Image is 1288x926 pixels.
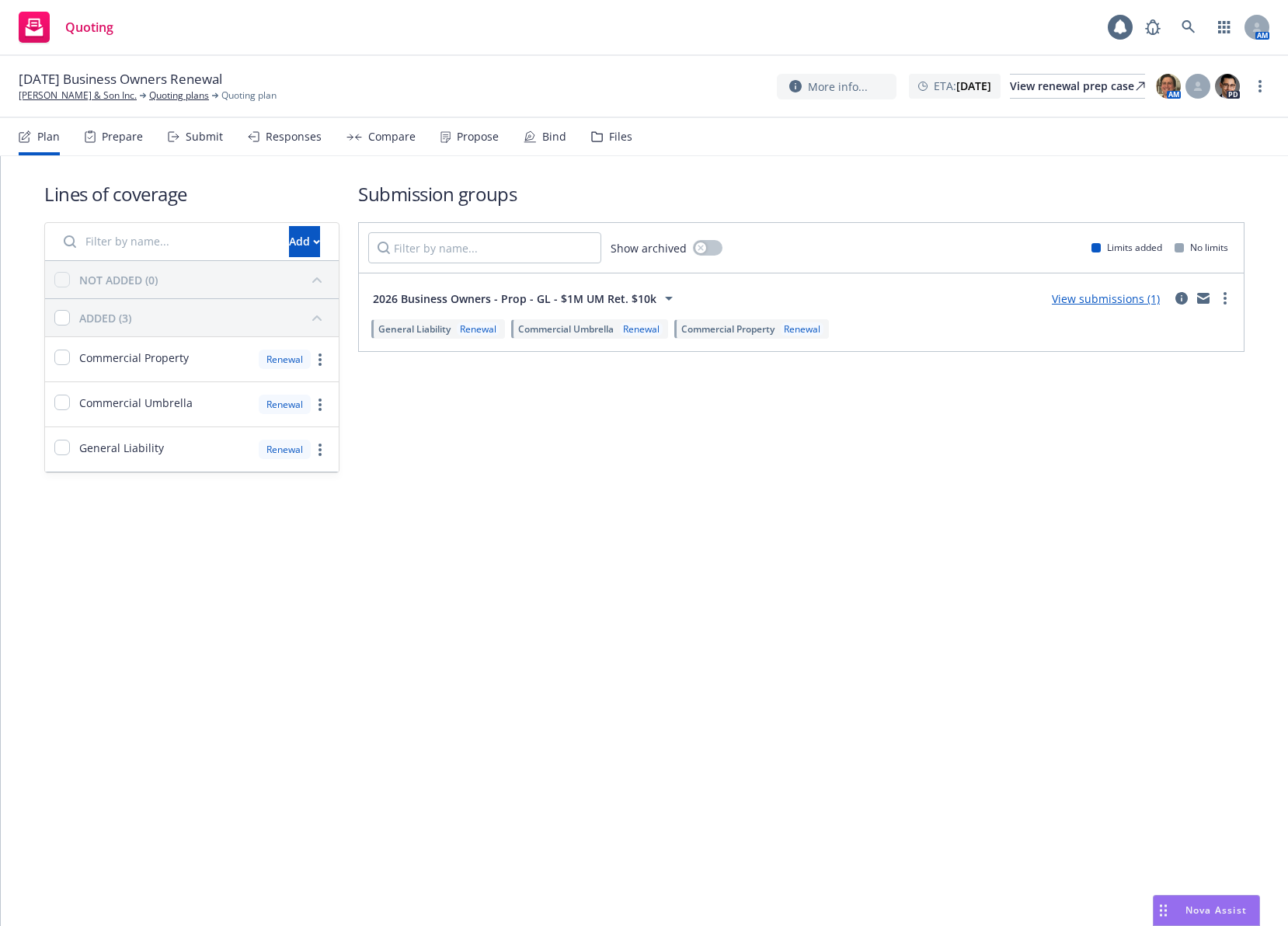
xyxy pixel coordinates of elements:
[1173,12,1204,43] a: Search
[1091,241,1162,254] div: Limits added
[19,89,137,103] a: [PERSON_NAME] & Son Inc.
[1216,289,1234,308] a: more
[12,5,120,49] a: Quoting
[44,181,339,207] h1: Lines of coverage
[79,395,193,411] span: Commercial Umbrella
[457,131,499,143] div: Propose
[368,131,416,143] div: Compare
[1251,77,1269,96] a: more
[1010,74,1145,99] a: View renewal prep case
[186,131,223,143] div: Submit
[1052,291,1160,306] a: View submissions (1)
[289,227,320,256] div: Add
[79,440,164,456] span: General Liability
[777,74,896,99] button: More info...
[1137,12,1168,43] a: Report a Bug
[1154,896,1173,925] div: Drag to move
[1156,74,1181,99] img: photo
[259,395,311,414] div: Renewal
[37,131,60,143] div: Plan
[54,226,280,257] input: Filter by name...
[1010,75,1145,98] div: View renewal prep case
[79,350,189,366] span: Commercial Property
[19,70,222,89] span: [DATE] Business Owners Renewal
[102,131,143,143] div: Prepare
[1185,903,1247,917] span: Nova Assist
[65,21,113,33] span: Quoting
[457,322,500,336] div: Renewal
[79,310,131,326] div: ADDED (3)
[289,226,320,257] button: Add
[609,131,632,143] div: Files
[611,240,687,256] span: Show archived
[518,322,614,336] span: Commercial Umbrella
[1194,289,1213,308] a: mail
[259,440,311,459] div: Renewal
[221,89,277,103] span: Quoting plan
[79,272,158,288] div: NOT ADDED (0)
[1153,895,1260,926] button: Nova Assist
[934,78,991,94] span: ETA :
[149,89,209,103] a: Quoting plans
[311,350,329,369] a: more
[1175,241,1228,254] div: No limits
[1215,74,1240,99] img: photo
[311,395,329,414] a: more
[79,305,329,330] button: ADDED (3)
[808,78,868,95] span: More info...
[1209,12,1240,43] a: Switch app
[368,283,683,314] button: 2026 Business Owners - Prop - GL - $1M UM Ret. $10k
[368,232,601,263] input: Filter by name...
[259,350,311,369] div: Renewal
[373,291,656,307] span: 2026 Business Owners - Prop - GL - $1M UM Ret. $10k
[266,131,322,143] div: Responses
[358,181,1244,207] h1: Submission groups
[620,322,663,336] div: Renewal
[378,322,451,336] span: General Liability
[79,267,329,292] button: NOT ADDED (0)
[311,440,329,459] a: more
[1172,289,1191,308] a: circleInformation
[542,131,566,143] div: Bind
[956,78,991,93] strong: [DATE]
[781,322,823,336] div: Renewal
[681,322,775,336] span: Commercial Property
